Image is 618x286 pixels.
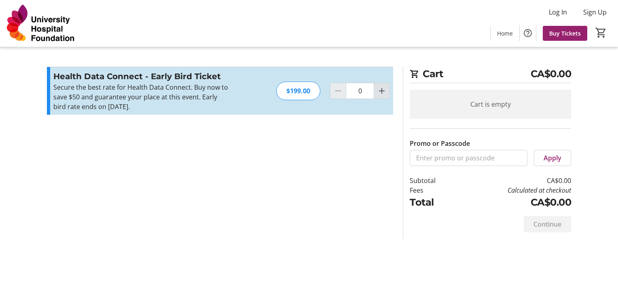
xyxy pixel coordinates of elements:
[410,139,470,148] label: Promo or Passcode
[410,195,457,210] td: Total
[346,83,374,99] input: Health Data Connect - Early Bird Ticket Quantity
[410,90,571,119] div: Cart is empty
[457,185,571,195] td: Calculated at checkout
[534,150,571,166] button: Apply
[542,6,574,19] button: Log In
[457,195,571,210] td: CA$0.00
[5,3,77,44] img: University Hospital Foundation's Logo
[549,29,581,38] span: Buy Tickets
[410,150,527,166] input: Enter promo or passcode
[543,26,587,41] a: Buy Tickets
[457,176,571,185] td: CA$0.00
[53,70,230,82] h3: Health Data Connect - Early Bird Ticket
[410,176,457,185] td: Subtotal
[531,67,571,81] span: CA$0.00
[544,153,561,163] span: Apply
[491,26,519,41] a: Home
[583,7,607,17] span: Sign Up
[374,83,389,99] button: Increment by one
[549,7,567,17] span: Log In
[577,6,613,19] button: Sign Up
[594,25,608,40] button: Cart
[497,29,513,38] span: Home
[276,82,320,100] div: $199.00
[520,25,536,41] button: Help
[53,82,230,111] p: Secure the best rate for Health Data Connect. Buy now to save $50 and guarantee your place at thi...
[410,185,457,195] td: Fees
[410,67,571,83] h2: Cart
